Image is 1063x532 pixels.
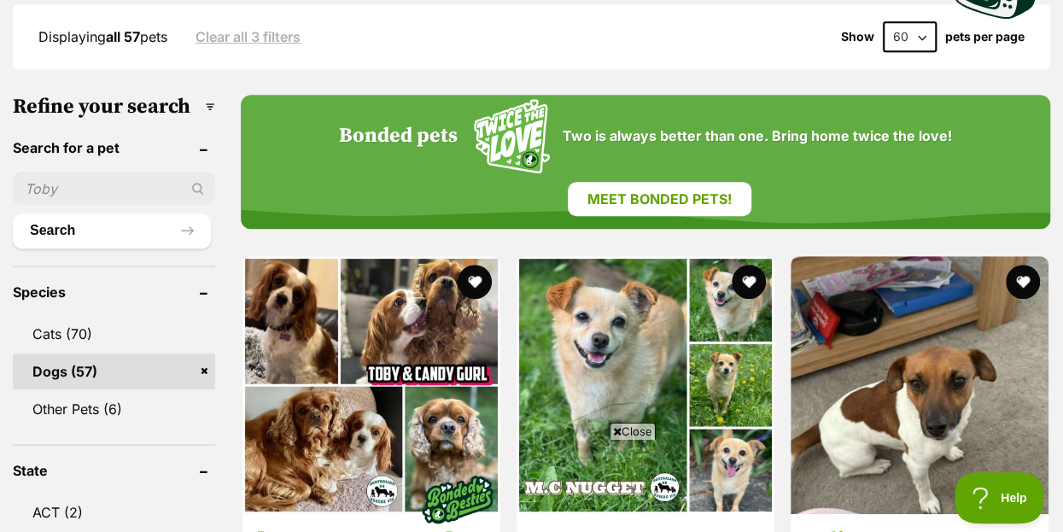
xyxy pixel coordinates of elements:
[106,28,140,45] strong: all 57
[13,463,215,478] header: State
[955,472,1046,523] iframe: Help Scout Beacon - Open
[841,30,874,44] span: Show
[816,2,826,12] img: adchoices.png
[13,316,215,352] a: Cats (70)
[13,172,215,205] input: Toby
[458,265,492,299] button: favourite
[221,447,843,523] iframe: Advertisement
[474,99,550,173] img: Squiggle
[196,29,301,44] a: Clear all 3 filters
[568,182,751,216] a: Meet bonded pets!
[38,28,167,45] span: Displaying pets
[610,423,656,440] span: Close
[13,95,215,119] h3: Refine your search
[13,391,215,427] a: Other Pets (6)
[791,256,1048,514] img: Odie - Jack Russell Terrier Dog
[13,213,211,248] button: Search
[13,284,215,300] header: Species
[563,128,952,144] span: Two is always better than one. Bring home twice the love!
[732,265,766,299] button: favourite
[945,30,1025,44] label: pets per page
[242,256,500,514] img: Toby and Cany Gurl - Cavalier King Charles Spaniel Dog
[13,494,215,530] a: ACT (2)
[517,256,774,514] img: M C Nugget - Pomeranian Dog
[13,354,215,389] a: Dogs (57)
[339,125,458,149] h4: Bonded pets
[13,140,215,155] header: Search for a pet
[1006,265,1040,299] button: favourite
